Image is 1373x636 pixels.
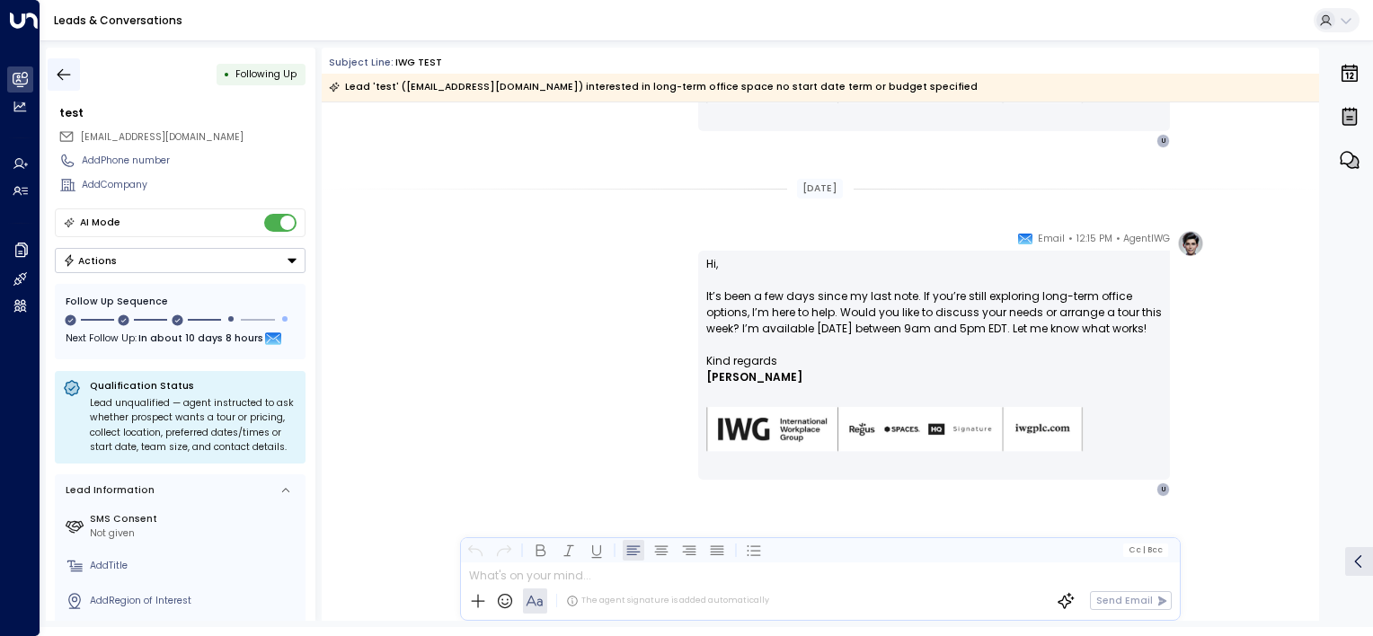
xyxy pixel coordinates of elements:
[329,56,394,69] span: Subject Line:
[80,214,120,232] div: AI Mode
[224,62,230,86] div: •
[1156,134,1171,148] div: U
[706,353,1162,474] div: Signature
[706,407,1084,453] img: AIorK4zU2Kz5WUNqa9ifSKC9jFH1hjwenjvh85X70KBOPduETvkeZu4OqG8oPuqbwvp3xfXcMQJCRtwYb-SG
[465,539,486,561] button: Undo
[706,369,802,385] span: [PERSON_NAME]
[66,330,295,349] div: Next Follow Up:
[81,130,244,145] span: UnitiTest@mailinator.com
[395,56,442,70] div: IWG TEST
[63,254,118,267] div: Actions
[90,526,300,541] div: Not given
[90,396,297,455] div: Lead unqualified — agent instructed to ask whether prospect wants a tour or pricing, collect loca...
[492,539,514,561] button: Redo
[90,594,300,608] div: AddRegion of Interest
[1076,230,1112,248] span: 12:15 PM
[59,105,306,121] div: test
[1038,230,1065,248] span: Email
[61,483,155,498] div: Lead Information
[706,256,1162,353] p: Hi, It’s been a few days since my last note. If you’re still exploring long-term office options, ...
[235,67,297,81] span: Following Up
[54,13,182,28] a: Leads & Conversations
[1142,545,1145,554] span: |
[1156,482,1171,497] div: U
[329,78,978,96] div: Lead 'test' ([EMAIL_ADDRESS][DOMAIN_NAME]) interested in long-term office space no start date ter...
[1123,543,1168,556] button: Cc|Bcc
[81,130,244,144] span: [EMAIL_ADDRESS][DOMAIN_NAME]
[66,295,295,309] div: Follow Up Sequence
[90,379,297,393] p: Qualification Status
[90,512,300,526] label: SMS Consent
[55,248,306,273] button: Actions
[1123,230,1170,248] span: AgentIWG
[1068,230,1073,248] span: •
[82,178,306,192] div: AddCompany
[138,330,263,349] span: In about 10 days 8 hours
[706,353,777,369] span: Kind regards
[90,559,300,573] div: AddTitle
[566,595,769,607] div: The agent signature is added automatically
[1177,230,1204,257] img: profile-logo.png
[1116,230,1121,248] span: •
[797,179,843,199] div: [DATE]
[55,248,306,273] div: Button group with a nested menu
[82,154,306,168] div: AddPhone number
[1129,545,1163,554] span: Cc Bcc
